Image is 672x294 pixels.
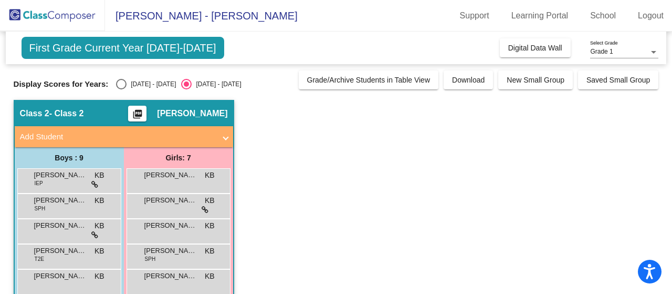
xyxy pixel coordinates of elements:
[144,220,197,231] span: [PERSON_NAME]
[507,76,564,84] span: New Small Group
[145,255,156,263] span: SPH
[20,108,49,119] span: Class 2
[205,271,215,282] span: KB
[299,70,439,89] button: Grade/Archive Students in Table View
[500,38,571,57] button: Digital Data Wall
[590,48,613,55] span: Grade 1
[34,195,87,206] span: [PERSON_NAME]
[205,195,215,206] span: KB
[582,7,624,24] a: School
[49,108,84,119] span: - Class 2
[498,70,573,89] button: New Small Group
[20,131,215,143] mat-panel-title: Add Student
[14,79,109,89] span: Display Scores for Years:
[629,7,672,24] a: Logout
[127,79,176,89] div: [DATE] - [DATE]
[128,106,146,121] button: Print Students Details
[34,220,87,231] span: [PERSON_NAME]
[503,7,577,24] a: Learning Portal
[15,147,124,168] div: Boys : 9
[124,147,233,168] div: Girls: 7
[205,246,215,257] span: KB
[307,76,430,84] span: Grade/Archive Students in Table View
[578,70,658,89] button: Saved Small Group
[94,170,104,181] span: KB
[131,109,144,124] mat-icon: picture_as_pdf
[94,220,104,231] span: KB
[34,271,87,281] span: [PERSON_NAME]
[94,195,104,206] span: KB
[144,246,197,256] span: [PERSON_NAME]
[452,76,485,84] span: Download
[94,271,104,282] span: KB
[35,205,46,212] span: SPH
[15,126,233,147] mat-expansion-panel-header: Add Student
[205,220,215,231] span: KB
[192,79,241,89] div: [DATE] - [DATE]
[34,246,87,256] span: [PERSON_NAME]
[444,70,493,89] button: Download
[205,170,215,181] span: KB
[157,108,227,119] span: [PERSON_NAME]
[451,7,498,24] a: Support
[508,44,562,52] span: Digital Data Wall
[94,246,104,257] span: KB
[34,170,87,180] span: [PERSON_NAME]
[35,255,44,263] span: T2E
[586,76,650,84] span: Saved Small Group
[22,37,224,59] span: First Grade Current Year [DATE]-[DATE]
[144,195,197,206] span: [PERSON_NAME]
[116,79,241,89] mat-radio-group: Select an option
[35,179,43,187] span: IEP
[144,271,197,281] span: [PERSON_NAME] [PERSON_NAME]
[144,170,197,180] span: [PERSON_NAME]
[105,7,298,24] span: [PERSON_NAME] - [PERSON_NAME]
